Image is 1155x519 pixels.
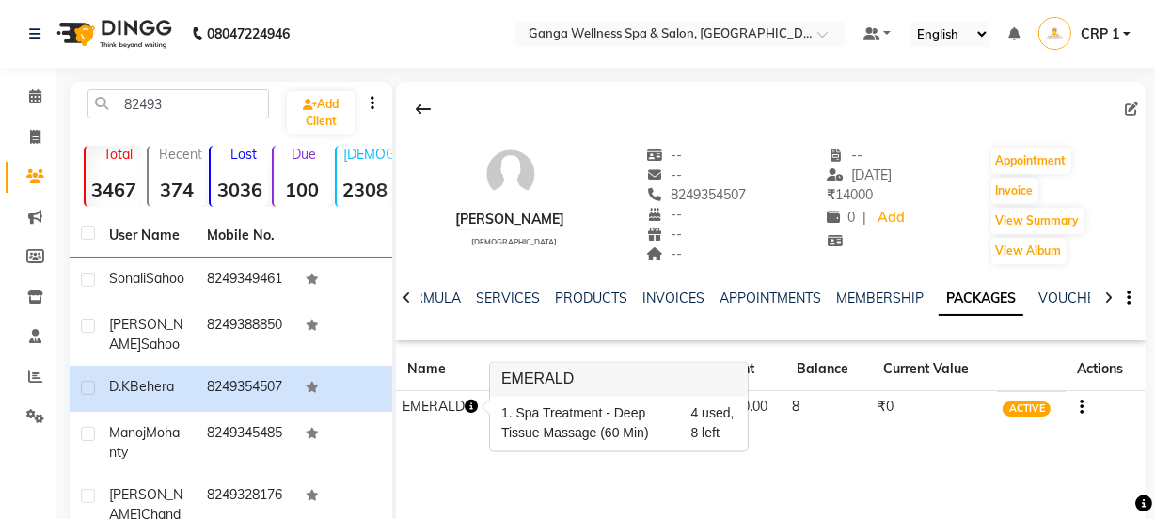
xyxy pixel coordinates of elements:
[109,270,146,287] span: Sonali
[130,378,174,395] span: Behera
[196,412,293,474] td: 8249345485
[785,348,872,391] th: Balance
[48,8,177,60] img: logo
[196,214,293,258] th: Mobile No.
[196,258,293,304] td: 8249349461
[827,147,862,164] span: --
[646,147,682,164] span: --
[939,282,1023,316] a: PACKAGES
[277,146,331,163] p: Due
[646,186,746,203] span: 8249354507
[1038,290,1113,307] a: VOUCHERS
[646,206,682,223] span: --
[274,178,331,201] strong: 100
[991,178,1038,204] button: Invoice
[1038,17,1071,50] img: CRP 1
[396,391,497,424] td: EMERALD
[694,348,785,391] th: Amount
[827,209,855,226] span: 0
[874,205,907,231] a: Add
[785,391,872,424] td: 8
[646,245,682,262] span: --
[86,178,143,201] strong: 3467
[456,210,565,229] div: [PERSON_NAME]
[396,348,497,391] th: Name
[483,146,539,202] img: avatar
[646,226,682,243] span: --
[646,166,682,183] span: --
[827,186,835,203] span: ₹
[1081,24,1119,44] span: CRP 1
[872,391,997,424] td: ₹0
[109,424,146,441] span: Manoj
[1066,348,1146,391] th: Actions
[207,8,290,60] b: 08047224946
[836,290,924,307] a: MEMBERSHIP
[93,146,143,163] p: Total
[501,404,680,444] span: 1. Spa Treatment - Deep Tissue Massage (60 Min)
[109,316,182,353] span: [PERSON_NAME]
[87,89,269,118] input: Search by Name/Mobile/Email/Code
[991,238,1067,264] button: View Album
[149,178,206,201] strong: 374
[476,290,540,307] a: SERVICES
[403,91,443,127] div: Back to Client
[196,366,293,412] td: 8249354507
[691,404,736,444] span: 4 used, 8 left
[471,237,557,246] span: [DEMOGRAPHIC_DATA]
[862,208,866,228] span: |
[211,178,268,201] strong: 3036
[141,336,180,353] span: Sahoo
[1003,401,1051,417] span: ACTIVE
[218,146,268,163] p: Lost
[872,348,997,391] th: Current Value
[98,214,196,258] th: User Name
[720,290,821,307] a: APPOINTMENTS
[287,91,355,134] a: Add Client
[156,146,206,163] p: Recent
[109,378,130,395] span: D.K
[991,148,1071,174] button: Appointment
[498,348,601,391] th: Start Date
[337,178,394,201] strong: 2308
[642,290,704,307] a: INVOICES
[555,290,627,307] a: PRODUCTS
[344,146,394,163] p: [DEMOGRAPHIC_DATA]
[827,166,892,183] span: [DATE]
[827,186,873,203] span: 14000
[490,363,748,397] h3: EMERALD
[146,270,184,287] span: Sahoo
[396,290,461,307] a: FORMULA
[601,348,695,391] th: End Date
[991,208,1084,234] button: View Summary
[196,304,293,366] td: 8249388850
